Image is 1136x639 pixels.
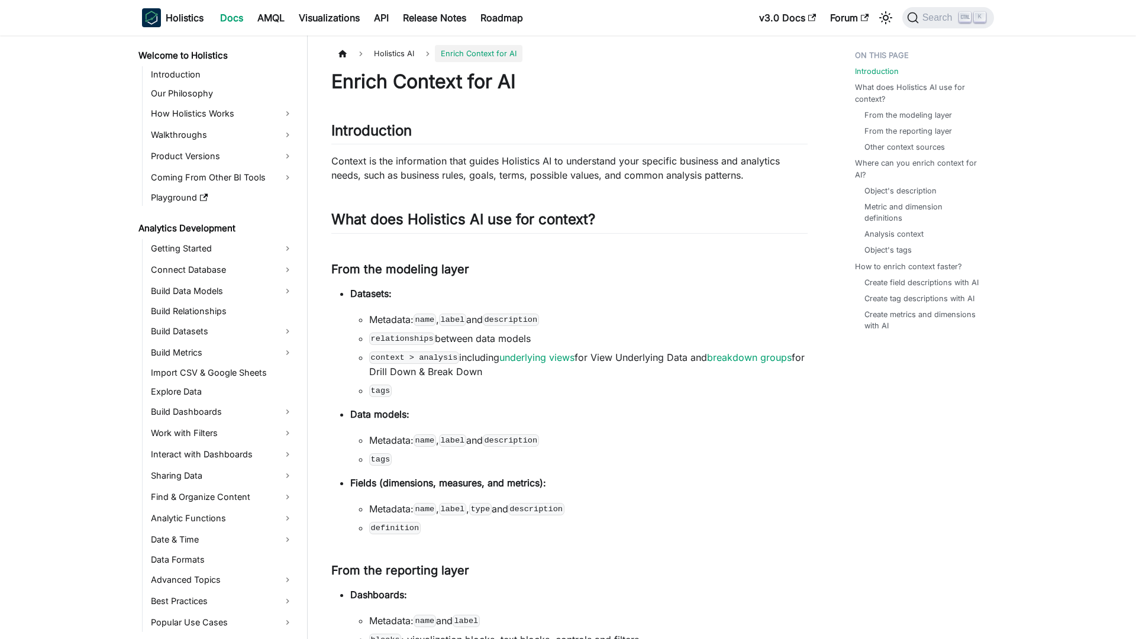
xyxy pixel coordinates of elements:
a: Introduction [147,66,297,83]
code: tags [369,385,392,396]
code: description [483,434,539,446]
a: Release Notes [396,8,473,27]
a: Analytic Functions [147,509,297,528]
li: between data models [369,331,808,346]
code: name [414,615,436,627]
li: Metadata: , and [369,433,808,447]
nav: Docs sidebar [130,35,308,639]
a: Analysis context [864,228,924,240]
a: Build Datasets [147,322,297,341]
strong: Datasets: [350,288,392,299]
a: Create metrics and dimensions with AI [864,309,982,331]
a: Popular Use Cases [147,613,297,632]
a: Import CSV & Google Sheets [147,364,297,381]
a: Find & Organize Content [147,488,297,506]
a: How to enrich context faster? [855,261,962,272]
a: Explore Data [147,383,297,400]
h3: From the reporting layer [331,563,808,578]
a: Object's tags [864,244,912,256]
a: Build Dashboards [147,402,297,421]
li: including for View Underlying Data and for Drill Down & Break Down [369,350,808,379]
a: Create tag descriptions with AI [864,293,974,304]
a: Create field descriptions with AI [864,277,979,288]
code: name [414,314,436,325]
button: Switch between dark and light mode (currently light mode) [876,8,895,27]
a: HolisticsHolistics [142,8,204,27]
a: Best Practices [147,592,297,611]
code: description [483,314,539,325]
p: Context is the information that guides Holistics AI to understand your specific business and anal... [331,154,808,182]
code: label [453,615,480,627]
a: Build Relationships [147,303,297,319]
a: How Holistics Works [147,104,297,123]
h3: From the modeling layer [331,262,808,277]
code: type [469,503,492,515]
a: breakdown groups [707,351,792,363]
a: From the reporting layer [864,125,952,137]
kbd: K [974,12,986,22]
a: Coming From Other BI Tools [147,168,297,187]
a: From the modeling layer [864,109,952,121]
a: Docs [213,8,250,27]
code: relationships [369,333,435,344]
a: Connect Database [147,260,297,279]
a: Sharing Data [147,466,297,485]
a: Object's description [864,185,937,196]
a: Metric and dimension definitions [864,201,982,224]
a: Build Data Models [147,282,297,301]
span: Holistics AI [368,45,420,62]
a: Other context sources [864,141,945,153]
code: description [508,503,564,515]
a: What does Holistics AI use for context? [855,82,987,104]
nav: Breadcrumbs [331,45,808,62]
a: API [367,8,396,27]
strong: Data models: [350,408,409,420]
a: Analytics Development [135,220,297,237]
li: Metadata: , and [369,312,808,327]
strong: Dashboards: [350,589,407,601]
span: Enrich Context for AI [435,45,522,62]
code: definition [369,522,421,534]
a: AMQL [250,8,292,27]
li: Metadata: and [369,614,808,628]
code: context > analysis [369,351,459,363]
b: Holistics [166,11,204,25]
code: label [439,314,466,325]
code: label [439,503,466,515]
code: name [414,503,436,515]
a: Advanced Topics [147,570,297,589]
a: Interact with Dashboards [147,445,297,464]
img: Holistics [142,8,161,27]
a: Visualizations [292,8,367,27]
strong: Fields (dimensions, measures, and metrics): [350,477,546,489]
h2: What does Holistics AI use for context? [331,211,808,233]
a: underlying views [499,351,575,363]
a: Introduction [855,66,899,77]
a: Home page [331,45,354,62]
a: Getting Started [147,239,297,258]
a: Walkthroughs [147,125,297,144]
a: Product Versions [147,147,297,166]
a: Forum [823,8,876,27]
a: Work with Filters [147,424,297,443]
button: Search (Ctrl+K) [902,7,994,28]
a: Welcome to Holistics [135,47,297,64]
span: Search [919,12,960,23]
h1: Enrich Context for AI [331,70,808,93]
li: Metadata: , , and [369,502,808,516]
a: Playground [147,189,297,206]
a: Our Philosophy [147,85,297,102]
code: label [439,434,466,446]
a: Where can you enrich context for AI? [855,157,987,180]
a: Roadmap [473,8,530,27]
h2: Introduction [331,122,808,144]
code: name [414,434,436,446]
code: tags [369,453,392,465]
a: v3.0 Docs [752,8,823,27]
a: Build Metrics [147,343,297,362]
a: Date & Time [147,530,297,549]
a: Data Formats [147,551,297,568]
